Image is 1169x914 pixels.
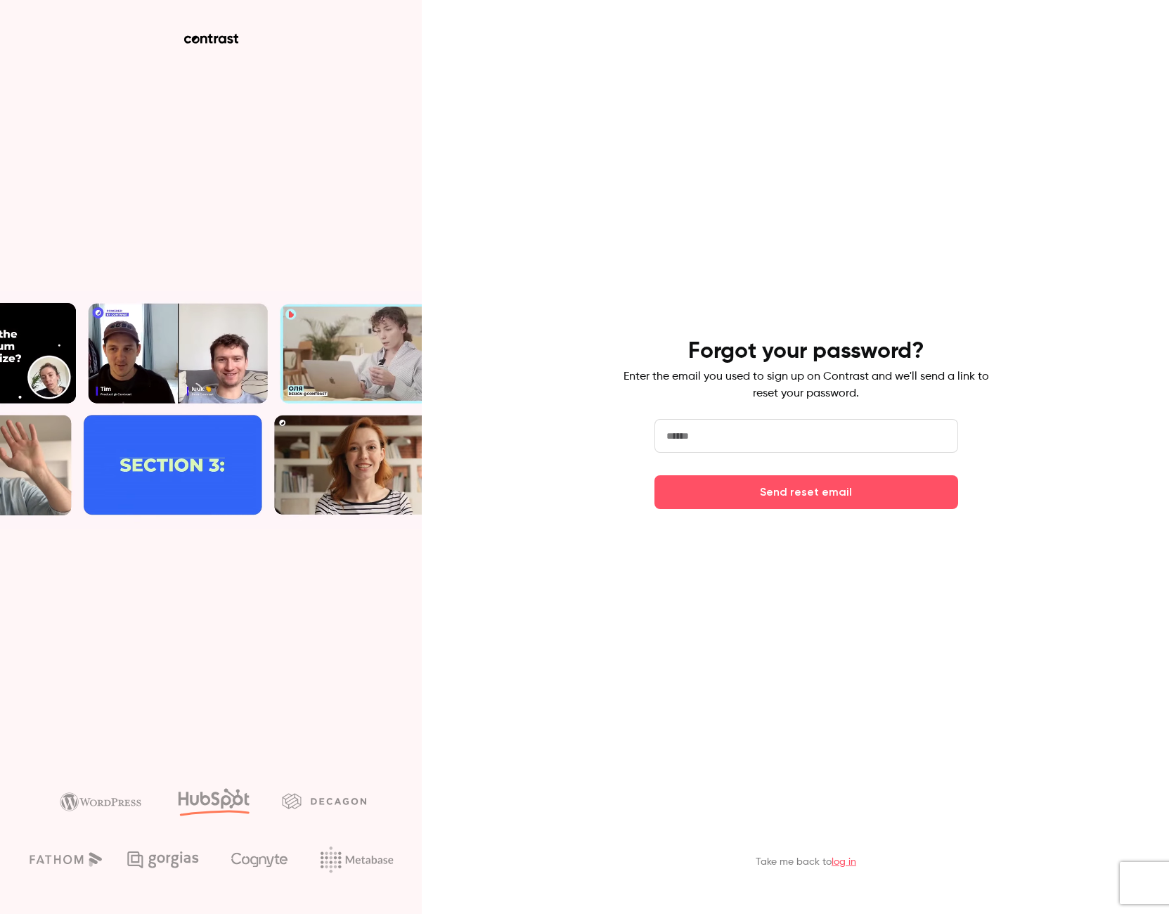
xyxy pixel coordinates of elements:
img: decagon [282,793,366,809]
p: Enter the email you used to sign up on Contrast and we'll send a link to reset your password. [624,368,989,402]
keeper-lock: Open Keeper Popup [930,427,947,444]
button: Send reset email [654,475,958,509]
p: Take me back to [756,855,856,869]
h4: Forgot your password? [688,337,924,366]
a: log in [832,857,856,867]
